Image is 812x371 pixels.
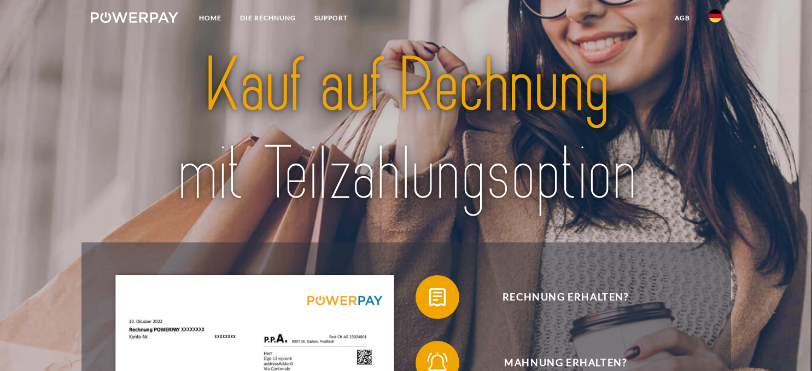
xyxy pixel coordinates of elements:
[665,8,699,28] a: agb
[231,8,305,28] a: DIE RECHNUNG
[709,9,722,22] img: de
[305,8,357,28] a: SUPPORT
[424,283,451,311] img: qb_bill.svg
[91,12,179,23] img: logo-powerpay-white.svg
[416,275,700,319] button: Rechnung erhalten?
[431,275,699,319] span: Rechnung erhalten?
[768,327,803,362] iframe: Schaltfläche zum Öffnen des Messaging-Fensters
[121,37,690,223] img: title-powerpay_de.svg
[190,8,231,28] a: Home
